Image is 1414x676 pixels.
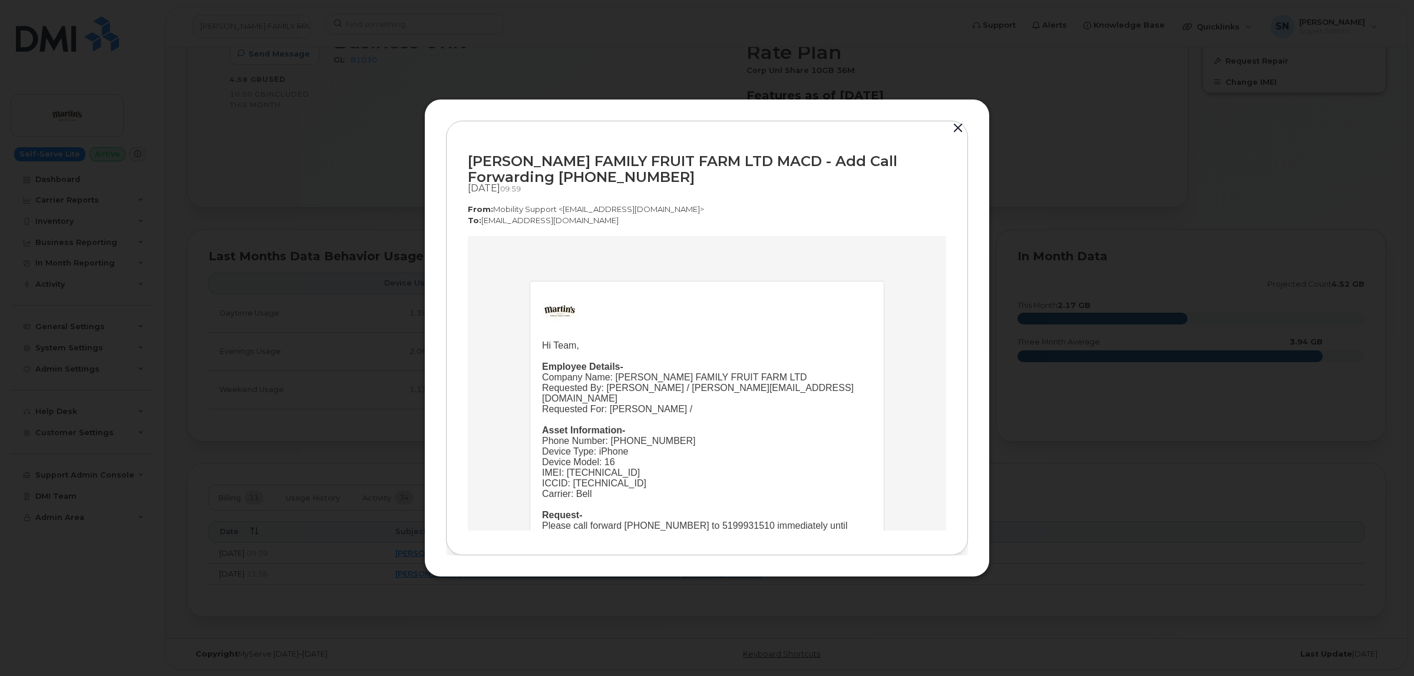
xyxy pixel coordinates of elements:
[74,57,110,92] img: email_martins_family_fruit_farm_logo.jpg
[468,153,946,185] div: [PERSON_NAME] FAMILY FRUIT FARM LTD MACD - Add Call Forwarding [PHONE_NUMBER]
[74,284,404,295] div: Please call forward [PHONE_NUMBER] to 5199931510 immediately until
[468,215,946,226] p: [EMAIL_ADDRESS][DOMAIN_NAME]
[74,189,404,200] div: Asset Information-
[74,274,404,284] div: Request-
[468,204,493,214] strong: From:
[74,104,404,115] div: Hi Team,
[500,184,521,193] span: 09:59
[74,125,404,136] div: Employee Details-
[74,136,404,178] div: Company Name: [PERSON_NAME] FAMILY FRUIT FARM LTD Requested By: [PERSON_NAME] / [PERSON_NAME][EMA...
[468,183,946,194] div: [DATE]
[468,204,946,215] p: Mobility Support <[EMAIL_ADDRESS][DOMAIN_NAME]>
[74,200,404,263] div: Phone Number: [PHONE_NUMBER] Device Type: iPhone Device Model: 16 IMEI: [TECHNICAL_ID] ICCID: [TE...
[468,216,481,225] strong: To:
